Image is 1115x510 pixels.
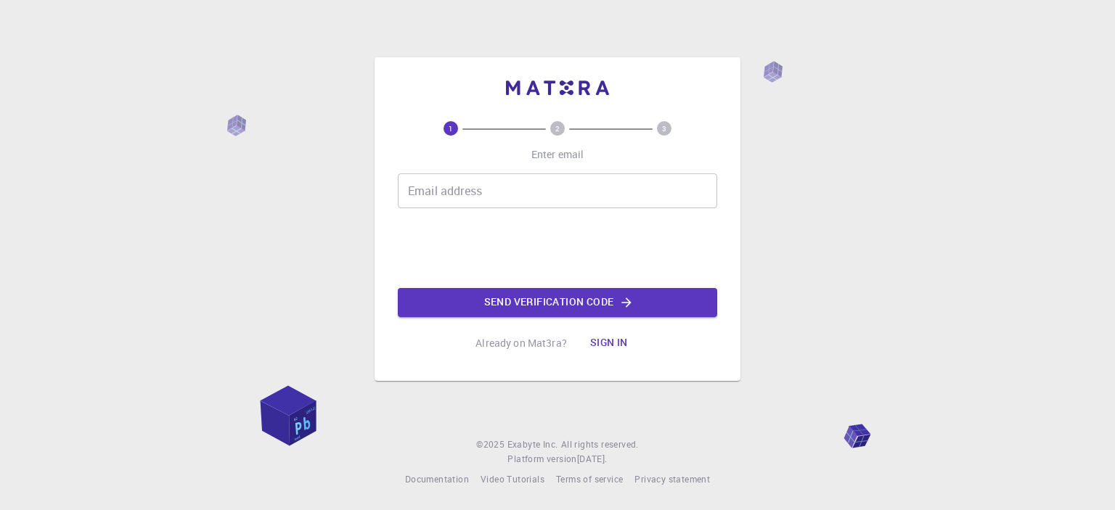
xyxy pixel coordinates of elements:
span: © 2025 [476,437,507,452]
p: Enter email [531,147,584,162]
text: 1 [449,123,453,133]
a: Terms of service [556,472,623,487]
span: Exabyte Inc. [507,438,558,450]
iframe: reCAPTCHA [447,220,668,276]
a: Documentation [405,472,469,487]
text: 3 [662,123,666,133]
span: All rights reserved. [561,437,639,452]
span: Video Tutorials [481,473,544,485]
text: 2 [555,123,560,133]
a: Exabyte Inc. [507,437,558,452]
a: Video Tutorials [481,472,544,487]
span: [DATE] . [577,453,608,464]
span: Privacy statement [634,473,710,485]
a: Privacy statement [634,472,710,487]
p: Already on Mat3ra? [475,336,567,350]
span: Platform version [507,452,576,466]
span: Documentation [405,473,469,485]
span: Terms of service [556,473,623,485]
a: [DATE]. [577,452,608,466]
button: Sign in [579,329,640,358]
button: Send verification code [398,288,717,317]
